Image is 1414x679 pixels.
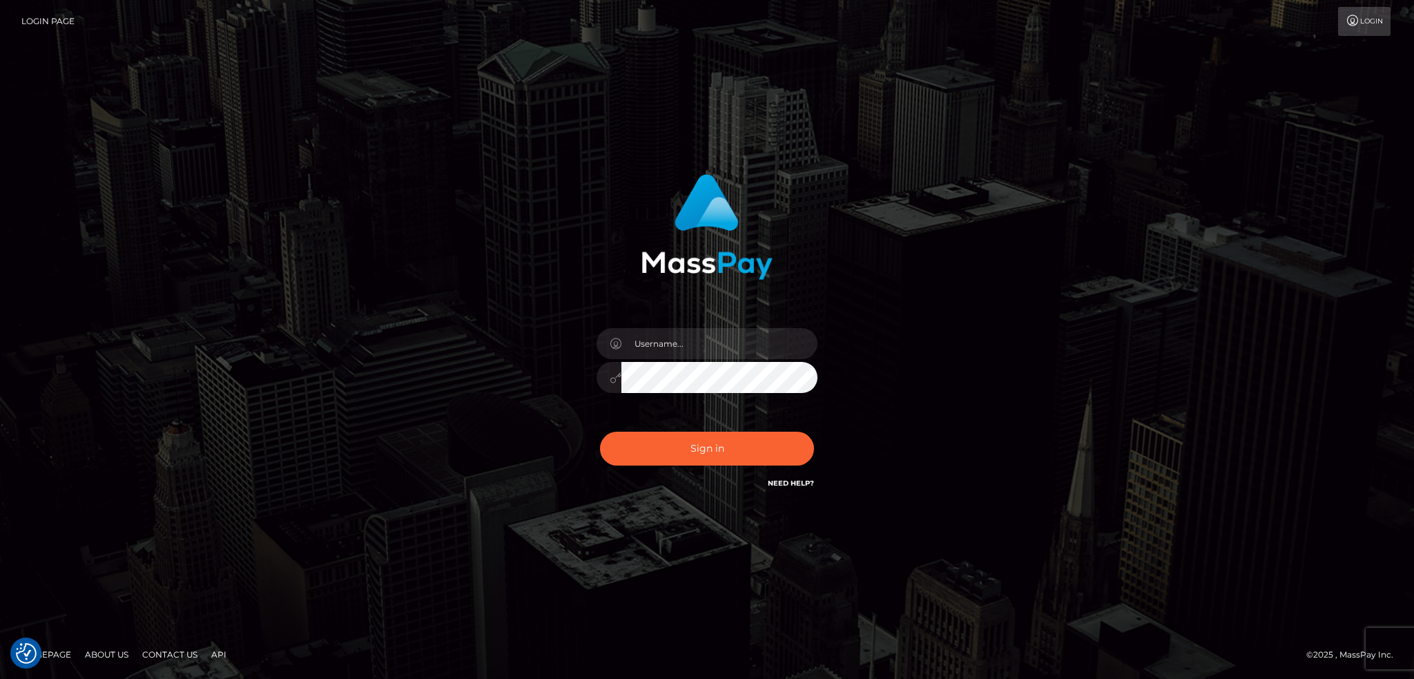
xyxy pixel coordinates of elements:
[15,644,77,665] a: Homepage
[641,174,773,280] img: MassPay Login
[79,644,134,665] a: About Us
[621,328,817,359] input: Username...
[16,643,37,664] img: Revisit consent button
[1306,647,1404,662] div: © 2025 , MassPay Inc.
[16,643,37,664] button: Consent Preferences
[1338,7,1391,36] a: Login
[137,644,203,665] a: Contact Us
[768,479,814,488] a: Need Help?
[600,432,814,466] button: Sign in
[206,644,232,665] a: API
[21,7,75,36] a: Login Page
